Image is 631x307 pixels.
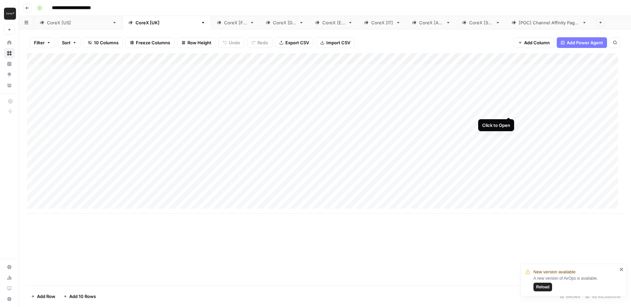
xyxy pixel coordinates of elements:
img: Klaviyo Logo [4,8,16,20]
a: CoreX [ES] [309,16,358,29]
span: Add 10 Rows [69,293,96,300]
div: CoreX [[GEOGRAPHIC_DATA]] [47,19,110,26]
a: Settings [4,262,15,272]
span: Filter [34,39,45,46]
span: New version available [533,269,575,275]
a: Usage [4,272,15,283]
a: Your Data [4,80,15,91]
button: Add Power Agent [557,37,607,48]
a: CoreX [FR] [211,16,260,29]
a: Opportunities [4,69,15,80]
div: CoreX [DE] [273,19,296,26]
button: Add Row [27,291,59,302]
a: Learning Hub [4,283,15,294]
div: CoreX [IT] [371,19,393,26]
button: Sort [58,37,81,48]
span: 10 Columns [94,39,119,46]
div: 10/10 Columns [583,291,623,302]
button: Filter [30,37,55,48]
div: A new version of AirOps is available. [533,275,617,291]
button: Add Column [514,37,554,48]
div: CoreX [SG] [469,19,493,26]
a: Browse [4,48,15,59]
span: Sort [62,39,71,46]
a: CoreX [[GEOGRAPHIC_DATA]] [34,16,123,29]
button: Reload [533,283,552,291]
button: Workspace: Klaviyo [4,5,15,22]
button: Export CSV [275,37,313,48]
div: [POC] Channel Affinity Pages [519,19,579,26]
div: CoreX [[GEOGRAPHIC_DATA]] [136,19,198,26]
span: Reload [536,284,549,290]
span: Add Power Agent [567,39,603,46]
button: Redo [247,37,272,48]
button: Row Height [177,37,216,48]
span: Export CSV [285,39,309,46]
span: Undo [229,39,240,46]
a: Home [4,37,15,48]
a: [POC] Channel Affinity Pages [506,16,592,29]
a: CoreX [[GEOGRAPHIC_DATA]] [123,16,211,29]
div: CoreX [ES] [322,19,345,26]
div: Click to Open [482,122,510,129]
span: Add Column [524,39,550,46]
a: Insights [4,59,15,69]
button: Import CSV [316,37,355,48]
button: 10 Columns [84,37,123,48]
button: Undo [218,37,244,48]
span: Row Height [187,39,211,46]
a: CoreX [SG] [456,16,506,29]
div: CoreX [AU] [419,19,443,26]
a: CoreX [IT] [358,16,406,29]
a: CoreX [DE] [260,16,309,29]
button: Freeze Columns [126,37,174,48]
div: CoreX [FR] [224,19,247,26]
div: 8 Rows [557,291,583,302]
span: Freeze Columns [136,39,170,46]
button: Add 10 Rows [59,291,100,302]
button: Help + Support [4,294,15,304]
button: close [619,267,624,272]
span: Import CSV [326,39,350,46]
a: CoreX [AU] [406,16,456,29]
span: Add Row [37,293,55,300]
span: Redo [257,39,268,46]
